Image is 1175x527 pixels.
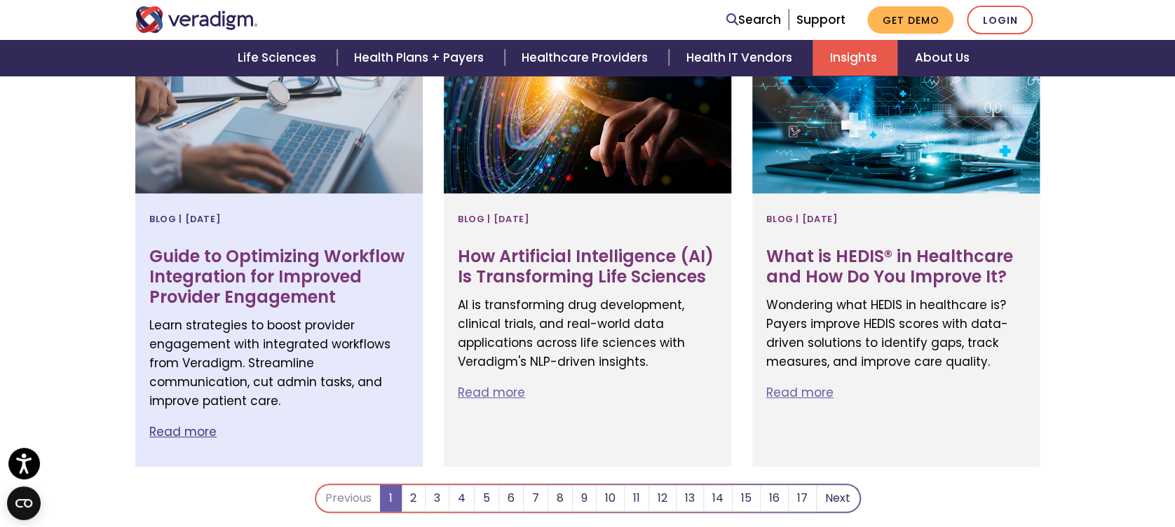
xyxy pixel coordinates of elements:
[669,40,813,76] a: Health IT Vendors
[380,485,402,512] a: 1
[337,40,505,76] a: Health Plans + Payers
[315,484,861,524] nav: Pagination Controls
[760,485,789,512] a: 16
[906,426,1158,510] iframe: Drift Chat Widget
[703,485,733,512] a: 14
[149,247,409,307] h3: Guide to Optimizing Workflow Integration for Improved Provider Engagement
[425,485,449,512] a: 3
[572,485,597,512] a: 9
[796,11,845,28] a: Support
[726,11,781,29] a: Search
[149,207,221,230] span: Blog | [DATE]
[149,316,409,411] p: Learn strategies to boost provider engagement with integrated workflows from Veradigm. Streamline...
[401,485,426,512] a: 2
[897,40,986,76] a: About Us
[221,40,337,76] a: Life Sciences
[458,247,717,287] h3: How Artificial Intelligence (AI) Is Transforming Life Sciences
[813,40,897,76] a: Insights
[732,485,761,512] a: 15
[648,485,677,512] a: 12
[135,6,258,33] img: Veradigm logo
[474,485,499,512] a: 5
[788,485,817,512] a: 17
[505,40,669,76] a: Healthcare Providers
[766,207,838,230] span: Blog | [DATE]
[149,423,217,440] a: Read more
[766,247,1026,287] h3: What is HEDIS® in Healthcare and How Do You Improve It?
[676,485,704,512] a: 13
[458,207,529,230] span: Blog | [DATE]
[458,296,717,372] p: AI is transforming drug development, clinical trials, and real-world data applications across lif...
[7,486,41,520] button: Open CMP widget
[766,384,834,401] a: Read more
[624,485,649,512] a: 11
[596,485,625,512] a: 10
[867,6,953,34] a: Get Demo
[816,485,860,512] a: Next
[967,6,1033,34] a: Login
[498,485,524,512] a: 6
[458,384,525,401] a: Read more
[766,296,1026,372] p: Wondering what HEDIS in healthcare is? Payers improve HEDIS scores with data-driven solutions to ...
[523,485,548,512] a: 7
[449,485,475,512] a: 4
[548,485,573,512] a: 8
